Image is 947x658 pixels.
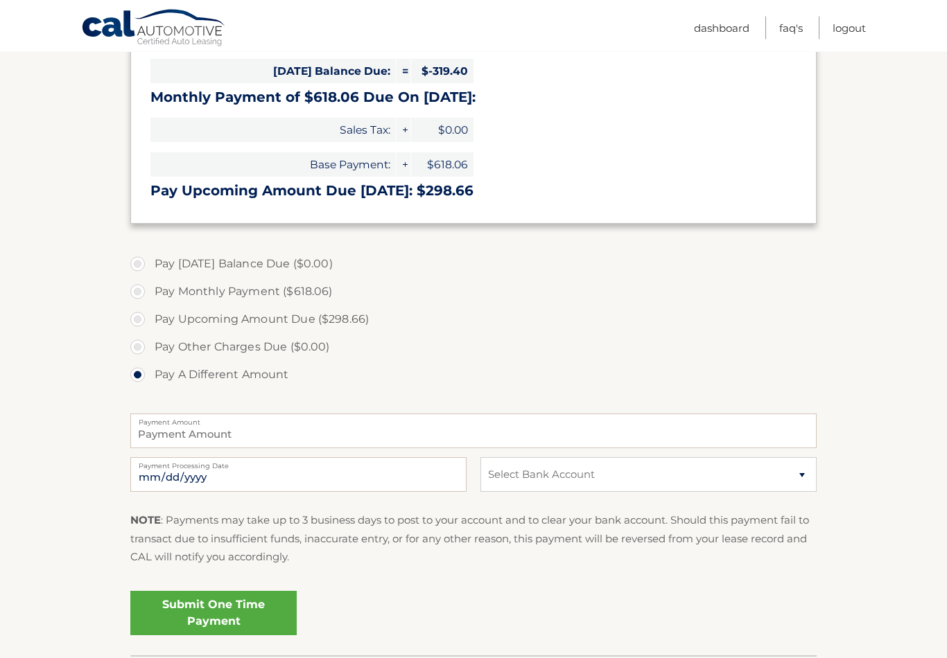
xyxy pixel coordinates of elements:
label: Pay Upcoming Amount Due ($298.66) [130,306,817,334]
input: Payment Date [130,458,467,492]
a: Logout [833,17,866,39]
span: + [397,118,410,143]
label: Pay Monthly Payment ($618.06) [130,278,817,306]
a: FAQ's [779,17,803,39]
label: Pay Other Charges Due ($0.00) [130,334,817,362]
a: Dashboard [694,17,749,39]
h3: Pay Upcoming Amount Due [DATE]: $298.66 [150,183,797,200]
a: Cal Automotive [81,9,227,49]
h3: Monthly Payment of $618.06 Due On [DATE]: [150,89,797,107]
label: Pay A Different Amount [130,362,817,389]
p: : Payments may take up to 3 business days to post to your account and to clear your bank account.... [130,512,817,567]
span: Sales Tax: [150,118,396,143]
input: Payment Amount [130,414,817,449]
span: Base Payment: [150,153,396,177]
label: Payment Amount [130,414,817,425]
span: = [397,60,410,84]
strong: NOTE [130,514,161,527]
label: Pay [DATE] Balance Due ($0.00) [130,251,817,278]
span: $-319.40 [411,60,473,84]
a: Submit One Time Payment [130,592,297,636]
span: [DATE] Balance Due: [150,60,396,84]
span: $618.06 [411,153,473,177]
label: Payment Processing Date [130,458,467,469]
span: $0.00 [411,118,473,143]
span: + [397,153,410,177]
